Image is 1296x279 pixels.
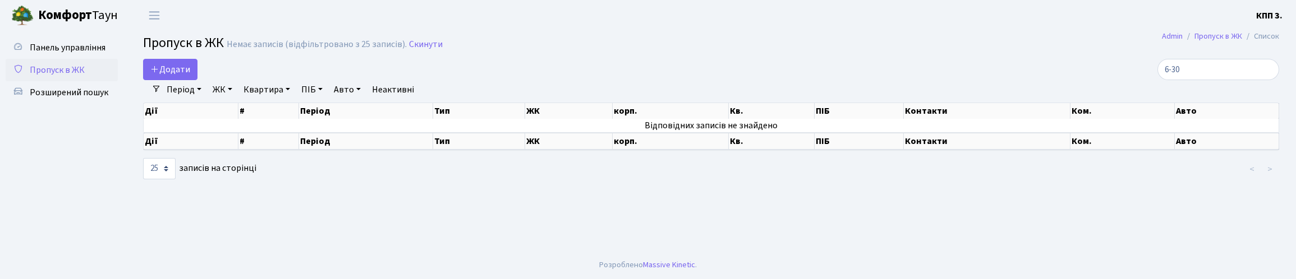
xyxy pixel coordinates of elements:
th: Тип [433,133,525,150]
a: ПІБ [297,80,327,99]
a: Massive Kinetic [643,259,695,271]
th: Ком. [1070,103,1175,119]
a: Панель управління [6,36,118,59]
td: Відповідних записів не знайдено [144,119,1279,132]
a: Авто [329,80,365,99]
th: Період [299,103,433,119]
th: # [238,103,299,119]
th: Тип [433,103,525,119]
select: записів на сторінці [143,158,176,179]
li: Список [1242,30,1279,43]
th: Дії [144,133,238,150]
input: Пошук... [1157,59,1279,80]
th: ЖК [525,133,613,150]
span: Панель управління [30,41,105,54]
a: Розширений пошук [6,81,118,104]
th: ЖК [525,103,613,119]
th: ПІБ [815,133,904,150]
a: Скинути [409,39,443,50]
th: Контакти [904,103,1070,119]
th: Авто [1175,133,1279,150]
th: Дії [144,103,238,119]
nav: breadcrumb [1145,25,1296,48]
span: Таун [38,6,118,25]
th: Кв. [729,103,815,119]
a: Квартира [239,80,295,99]
button: Переключити навігацію [140,6,168,25]
b: Комфорт [38,6,92,24]
label: записів на сторінці [143,158,256,179]
th: # [238,133,299,150]
a: Додати [143,59,197,80]
th: Авто [1175,103,1279,119]
a: КПП 3. [1256,9,1283,22]
a: Admin [1162,30,1183,42]
img: logo.png [11,4,34,27]
a: Пропуск в ЖК [1194,30,1242,42]
div: Немає записів (відфільтровано з 25 записів). [227,39,407,50]
b: КПП 3. [1256,10,1283,22]
th: Кв. [729,133,815,150]
span: Розширений пошук [30,86,108,99]
th: ПІБ [815,103,904,119]
th: корп. [613,103,729,119]
th: Ком. [1070,133,1175,150]
span: Додати [150,63,190,76]
span: Пропуск в ЖК [143,33,224,53]
a: Неактивні [367,80,419,99]
div: Розроблено . [599,259,697,271]
th: корп. [613,133,729,150]
a: Пропуск в ЖК [6,59,118,81]
span: Пропуск в ЖК [30,64,85,76]
th: Контакти [904,133,1070,150]
a: Період [162,80,206,99]
th: Період [299,133,433,150]
a: ЖК [208,80,237,99]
